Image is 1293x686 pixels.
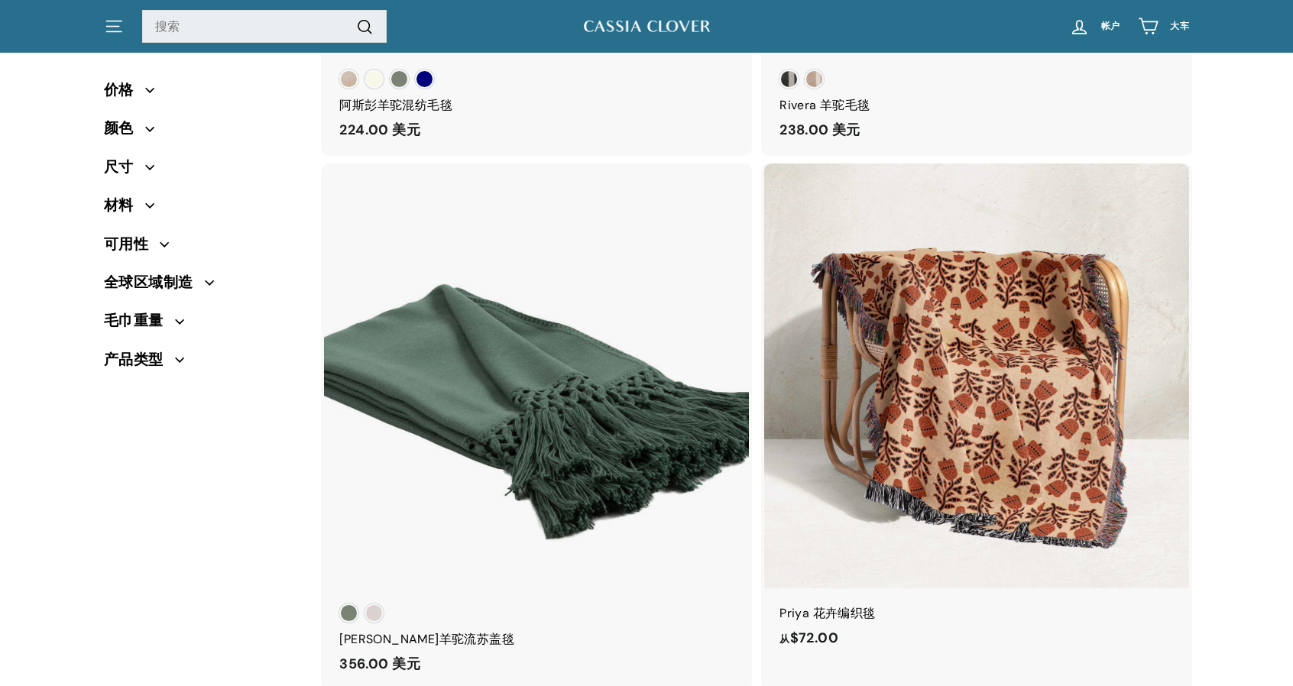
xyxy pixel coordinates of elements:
button: 材料 [104,190,300,228]
font: 颜色 [104,118,134,138]
font: 价格 [104,80,134,99]
button: 全球区域制造 [104,267,300,306]
font: 从 [779,633,789,646]
font: 尺寸 [104,157,134,176]
font: 帐户 [1101,20,1120,32]
font: 阿斯彭羊驼混纺毛毯 [339,97,452,113]
button: 颜色 [104,113,300,151]
button: 可用性 [104,229,300,267]
input: 搜索 [142,10,387,44]
a: 大车 [1129,4,1198,49]
font: 全球区域制造 [104,273,193,292]
font: 356.00 美元 [339,655,420,673]
font: [PERSON_NAME]羊驼流苏盖毯 [339,631,514,647]
font: 产品类型 [104,350,164,369]
font: 可用性 [104,235,148,254]
font: 大车 [1170,20,1189,32]
font: 238.00 美元 [779,121,860,139]
font: 毛巾重量 [104,311,164,330]
font: Rivera 羊驼毛毯 [779,97,870,113]
font: 材料 [104,196,134,215]
font: Priya 花卉编织毯 [779,605,875,621]
font: 224.00 美元 [339,121,420,139]
a: Priya 花卉编织毯 [764,163,1189,664]
a: 帐户 [1060,4,1129,49]
font: $72.00 [790,629,838,647]
button: 产品类型 [104,345,300,383]
button: 尺寸 [104,152,300,190]
button: 毛巾重量 [104,306,300,344]
button: 价格 [104,75,300,113]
